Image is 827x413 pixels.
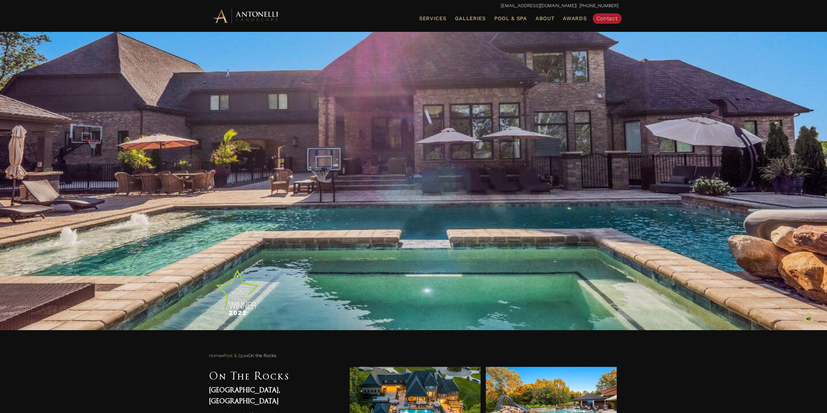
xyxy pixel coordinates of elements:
a: Contact [593,13,622,24]
p: | [PHONE_NUMBER] [209,2,618,10]
a: Galleries [452,14,488,23]
nav: Breadcrumbs [209,351,618,360]
a: Home [209,352,222,360]
span: Services [419,16,446,21]
span: On the Rocks [248,352,276,360]
a: Services [417,14,449,23]
a: [EMAIL_ADDRESS][DOMAIN_NAME] [501,3,576,8]
span: Contact [597,15,618,21]
h1: On The Rocks [209,367,337,385]
span: About [536,16,555,21]
img: MNLA Winner 2022 [213,268,262,317]
span: Pool & Spa [494,15,527,21]
h4: [GEOGRAPHIC_DATA], [GEOGRAPHIC_DATA] [209,385,337,407]
a: Pool & Spa [492,14,530,23]
span: Galleries [455,15,486,21]
a: Pool & Spa [224,352,246,360]
img: Antonelli Horizontal Logo [209,7,280,25]
a: About [533,14,557,23]
a: Awards [560,14,589,23]
span: » » [209,352,276,360]
span: Awards [563,15,587,21]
